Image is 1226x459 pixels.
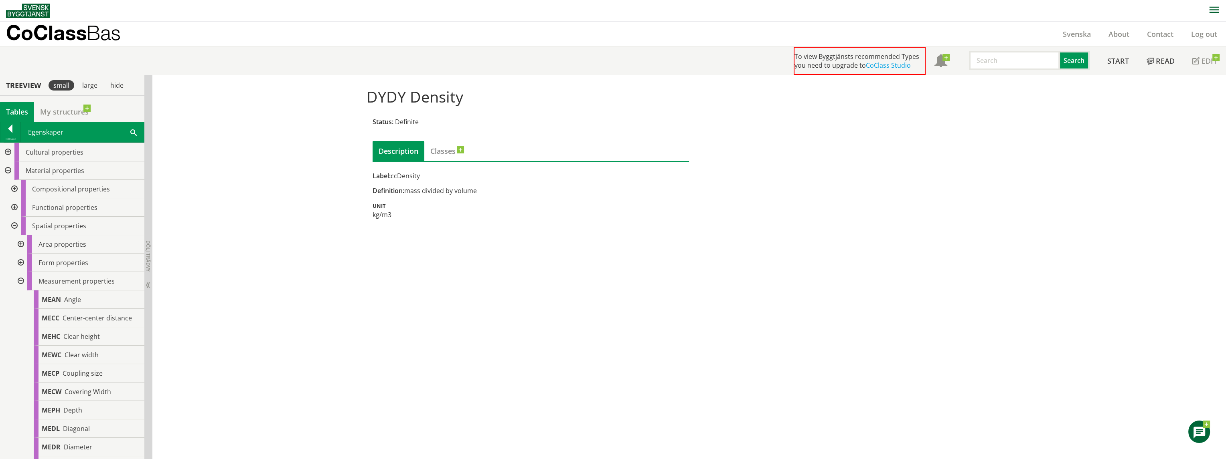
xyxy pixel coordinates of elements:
[1138,47,1183,75] a: Read
[42,424,60,433] span: MEDL
[63,406,82,415] span: Depth
[373,171,689,180] div: ccDensity
[0,136,20,142] div: Tillbaka
[794,47,926,75] div: To view Byggtjänsts recommended Types you need to upgrade to
[49,80,74,91] div: small
[373,210,689,219] div: kg/m3
[373,186,404,195] span: Definition:
[32,221,86,230] span: Spatial properties
[21,122,144,142] div: Egenskaper
[63,424,90,433] span: Diagonal
[1182,29,1226,39] a: Log out
[39,258,88,267] span: Form properties
[934,55,947,68] span: Notifications
[145,240,152,272] span: Dölj trädvy
[1060,51,1090,70] button: Search
[130,128,137,136] span: Sök i tabellen
[1098,47,1138,75] a: Start
[6,28,121,37] p: CoClass
[373,141,424,161] div: Description
[6,4,50,18] img: Svensk Byggtjänst
[42,406,60,415] span: MEPH
[1054,29,1100,39] a: Svenska
[42,369,59,378] span: MECP
[2,81,45,90] div: Treeview
[63,332,100,341] span: Clear height
[1138,29,1182,39] a: Contact
[42,314,59,322] span: MECC
[424,141,462,161] a: Classes
[34,102,95,122] a: My structures
[42,387,61,396] span: MECW
[105,80,128,91] div: hide
[39,277,115,286] span: Measurement properties
[26,166,84,175] span: Material properties
[39,240,86,249] span: Area properties
[64,295,81,304] span: Angle
[42,443,61,451] span: MEDR
[1202,56,1217,66] span: Edit
[32,203,97,212] span: Functional properties
[26,148,83,157] span: Cultural properties
[77,80,102,91] div: large
[1100,29,1138,39] a: About
[969,51,1060,70] input: Search
[42,295,61,304] span: MEAN
[64,443,92,451] span: Diameter
[87,21,121,44] span: Bas
[65,350,99,359] span: Clear width
[63,314,132,322] span: Center-center distance
[395,117,419,126] span: Definite
[373,186,689,195] div: mass divided by volume
[1156,56,1175,66] span: Read
[373,201,689,209] div: Unit
[373,171,391,180] span: Label:
[1107,56,1129,66] span: Start
[1183,47,1226,75] a: Edit
[42,350,61,359] span: MEWC
[367,88,859,105] h1: DYDY Density
[866,61,911,70] a: CoClass Studio
[63,369,103,378] span: Coupling size
[42,332,60,341] span: MEHC
[6,22,138,46] a: CoClassBas
[373,117,393,126] span: Status:
[32,185,110,193] span: Compositional properties
[65,387,111,396] span: Covering Width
